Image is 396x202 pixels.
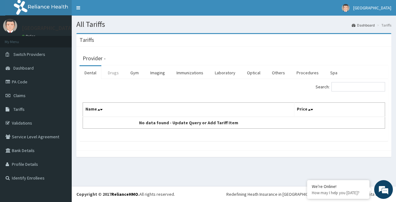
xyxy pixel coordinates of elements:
[242,66,265,79] a: Optical
[76,20,391,28] h1: All Tariffs
[171,66,208,79] a: Immunizations
[22,34,37,38] a: Online
[13,93,26,98] span: Claims
[125,66,144,79] a: Gym
[13,52,45,57] span: Switch Providers
[210,66,240,79] a: Laboratory
[13,106,25,112] span: Tariffs
[331,82,385,91] input: Search:
[316,82,385,91] label: Search:
[226,191,391,197] div: Redefining Heath Insurance in [GEOGRAPHIC_DATA] using Telemedicine and Data Science!
[342,4,350,12] img: User Image
[72,186,396,202] footer: All rights reserved.
[80,66,101,79] a: Dental
[375,22,391,28] li: Tariffs
[80,37,94,43] h3: Tariffs
[353,5,391,11] span: [GEOGRAPHIC_DATA]
[83,103,294,117] th: Name
[325,66,342,79] a: Spa
[103,66,124,79] a: Drugs
[111,191,138,197] a: RelianceHMO
[312,184,365,189] div: We're Online!
[3,19,17,33] img: User Image
[145,66,170,79] a: Imaging
[292,66,324,79] a: Procedures
[13,65,34,71] span: Dashboard
[352,22,375,28] a: Dashboard
[76,191,139,197] strong: Copyright © 2017 .
[267,66,290,79] a: Others
[312,190,365,195] p: How may I help you today?
[294,103,385,117] th: Price
[83,117,294,129] td: No data found - Update Query or Add Tariff Item
[22,25,73,31] p: [GEOGRAPHIC_DATA]
[83,56,106,61] h3: Provider -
